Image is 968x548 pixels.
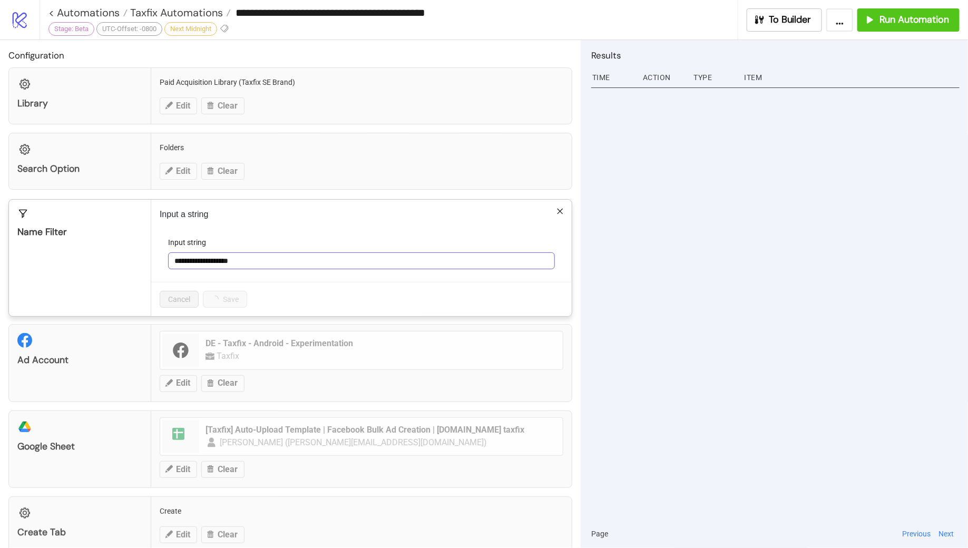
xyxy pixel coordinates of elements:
[591,48,960,62] h2: Results
[826,8,853,32] button: ...
[591,67,634,87] div: Time
[168,252,555,269] input: Input string
[168,237,213,248] label: Input string
[96,22,162,36] div: UTC-Offset: -0800
[879,14,949,26] span: Run Automation
[743,67,960,87] div: Item
[160,291,199,308] button: Cancel
[128,7,231,18] a: Taxfix Automations
[203,291,247,308] button: Save
[857,8,960,32] button: Run Automation
[160,208,563,221] p: Input a string
[899,528,934,540] button: Previous
[642,67,685,87] div: Action
[556,208,564,215] span: close
[591,528,608,540] span: Page
[692,67,736,87] div: Type
[128,6,223,19] span: Taxfix Automations
[747,8,823,32] button: To Builder
[48,7,128,18] a: < Automations
[48,22,94,36] div: Stage: Beta
[164,22,217,36] div: Next Midnight
[17,226,142,238] div: Name Filter
[8,48,572,62] h2: Configuration
[936,528,957,540] button: Next
[769,14,811,26] span: To Builder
